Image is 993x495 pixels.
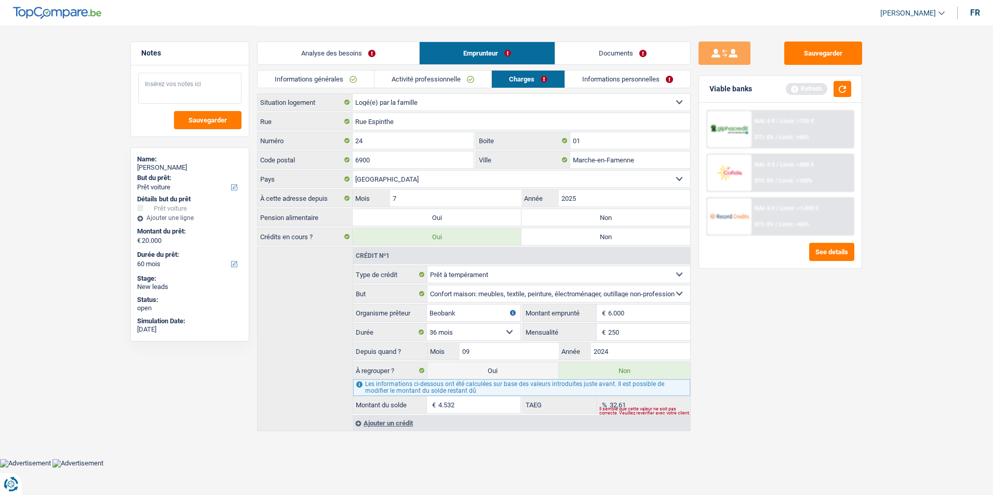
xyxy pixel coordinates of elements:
[559,362,690,379] label: Non
[775,134,777,141] span: /
[565,71,690,88] a: Informations personnelles
[353,228,521,245] label: Oui
[710,207,748,226] img: Record Credits
[779,134,809,141] span: Limit: <60%
[52,459,103,467] img: Advertisement
[137,251,240,259] label: Durée du prêt:
[559,343,591,360] label: Année
[374,71,491,88] a: Activité professionnelle
[476,132,571,149] label: Boite
[353,266,427,283] label: Type de crédit
[779,177,812,184] span: Limit: <100%
[137,283,243,291] div: New leads
[258,171,353,187] label: Pays
[779,221,809,228] span: Limit: <65%
[258,209,353,226] label: Pension alimentaire
[784,42,862,65] button: Sauvegarder
[353,209,521,226] label: Oui
[775,221,777,228] span: /
[880,9,936,18] span: [PERSON_NAME]
[523,324,597,340] label: Mensualité
[258,42,419,64] a: Analyse des besoins
[137,274,243,283] div: Stage:
[559,190,690,207] input: AAAA
[137,195,243,203] div: Détails but du prêt
[776,161,779,168] span: /
[137,317,243,325] div: Simulation Date:
[353,415,690,431] div: Ajouter un crédit
[476,152,571,168] label: Ville
[137,163,243,172] div: [PERSON_NAME]
[710,123,748,135] img: AlphaCredit
[597,396,610,413] span: %
[174,111,241,129] button: Sauvegarder
[353,324,427,340] label: Durée
[775,177,777,184] span: /
[523,305,597,321] label: Montant emprunté
[460,343,559,360] input: MM
[427,362,559,379] label: Oui
[555,42,690,64] a: Documents
[353,396,427,413] label: Montant du solde
[427,343,460,360] label: Mois
[521,228,690,245] label: Non
[258,94,353,111] label: Situation logement
[755,221,774,228] span: DTI: 0%
[137,296,243,304] div: Status:
[137,227,240,236] label: Montant du prêt:
[353,190,390,207] label: Mois
[427,396,438,413] span: €
[353,305,427,321] label: Organisme prêteur
[353,253,392,259] div: Crédit nº1
[141,49,238,58] h5: Notes
[353,379,690,396] div: Les informations ci-dessous ont été calculées sur base des valeurs introduites juste avant. Il es...
[786,83,827,94] div: Refresh
[137,155,243,163] div: Name:
[755,161,775,168] span: NAI: 0 €
[597,305,608,321] span: €
[755,118,775,125] span: NAI: 0 €
[521,190,558,207] label: Année
[258,113,353,130] label: Rue
[780,161,814,168] span: Limit: >800 €
[710,163,748,182] img: Cofidis
[420,42,555,64] a: Emprunteur
[137,174,240,182] label: But du prêt:
[521,209,690,226] label: Non
[599,409,690,413] div: Il semble que cette valeur ne soit pas correcte. Veuillez revérifier avec votre client.
[970,8,980,18] div: fr
[872,5,945,22] a: [PERSON_NAME]
[137,237,141,245] span: €
[709,85,752,93] div: Viable banks
[258,71,374,88] a: Informations générales
[258,132,353,149] label: Numéro
[755,205,775,212] span: NAI: 0 €
[258,228,353,245] label: Crédits en cours ?
[780,118,814,125] span: Limit: >750 €
[353,285,427,302] label: But
[137,214,243,222] div: Ajouter une ligne
[755,134,774,141] span: DTI: 0%
[597,324,608,340] span: €
[755,177,774,184] span: DTI: 0%
[13,7,101,19] img: TopCompare Logo
[776,118,779,125] span: /
[353,362,427,379] label: À regrouper ?
[492,71,565,88] a: Charges
[390,190,521,207] input: MM
[189,117,227,123] span: Sauvegarder
[137,304,243,312] div: open
[353,343,427,360] label: Depuis quand ?
[809,243,854,261] button: See details
[776,205,779,212] span: /
[258,190,353,207] label: À cette adresse depuis
[258,152,353,168] label: Code postal
[591,343,690,360] input: AAAA
[780,205,818,212] span: Limit: >1.033 €
[523,396,597,413] label: TAEG
[137,325,243,334] div: [DATE]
